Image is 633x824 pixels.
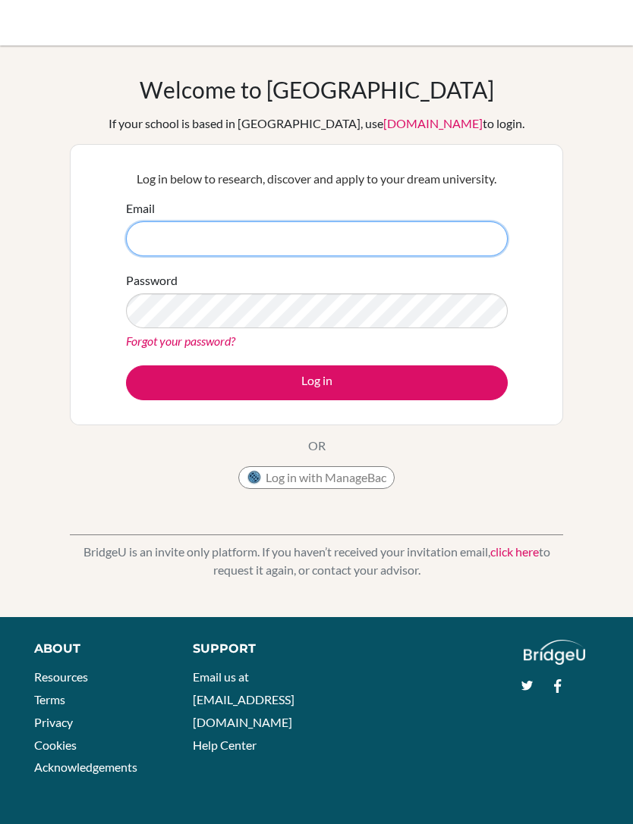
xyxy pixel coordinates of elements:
a: Help Center [193,738,257,752]
a: Privacy [34,715,73,729]
label: Email [126,199,155,218]
img: logo_white@2x-f4f0deed5e89b7ecb1c2cc34c3e3d731f90f0f143d5ea2071677605dd97b5244.png [524,640,585,665]
a: Forgot your password? [126,334,235,348]
p: BridgeU is an invite only platform. If you haven’t received your invitation email, to request it ... [70,543,563,579]
div: If your school is based in [GEOGRAPHIC_DATA], use to login. [109,114,524,133]
a: Acknowledgements [34,760,137,774]
a: Email us at [EMAIL_ADDRESS][DOMAIN_NAME] [193,669,294,728]
a: Terms [34,692,65,707]
a: click here [490,544,539,559]
p: Log in below to research, discover and apply to your dream university. [126,170,508,188]
div: Support [193,640,304,658]
button: Log in [126,365,508,400]
button: Log in with ManageBac [238,466,395,489]
label: Password [126,271,178,290]
h1: Welcome to [GEOGRAPHIC_DATA] [140,76,494,103]
a: [DOMAIN_NAME] [383,116,483,130]
div: About [34,640,159,658]
p: OR [308,437,326,455]
a: Cookies [34,738,77,752]
a: Resources [34,669,88,684]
